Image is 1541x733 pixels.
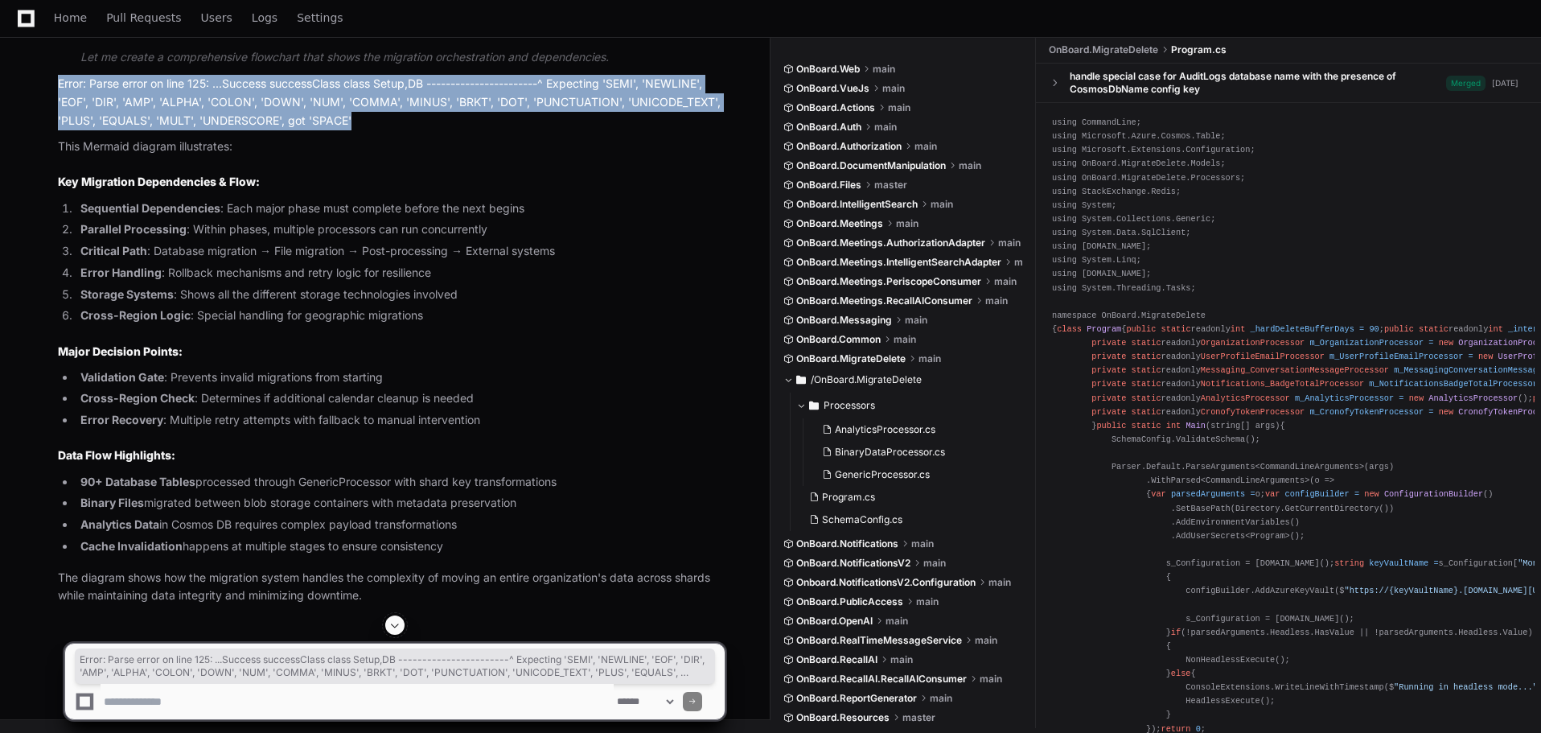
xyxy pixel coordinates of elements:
[796,82,869,95] span: OnBoard.VueJs
[1057,324,1082,334] span: class
[1492,77,1518,89] div: [DATE]
[1201,365,1389,375] span: Messaging_ConversationMessageProcessor
[58,75,725,130] div: Error: Parse error on line 125: ...Success successClass class Setup,DB -----------------------^ E...
[796,237,985,249] span: OnBoard.Meetings.AuthorizationAdapter
[874,179,907,191] span: master
[835,468,930,481] span: GenericProcessor.cs
[796,333,881,346] span: OnBoard.Common
[1091,379,1126,389] span: private
[1132,365,1161,375] span: static
[796,198,918,211] span: OnBoard.IntelligentSearch
[1201,379,1364,389] span: Notifications_BadgeTotalProcessor
[1428,407,1433,417] span: =
[80,517,159,531] strong: Analytics Data
[80,653,710,679] span: Error: Parse error on line 125: ...Success successClass class Setup,DB -----------------------^ E...
[1151,489,1165,499] span: var
[1132,379,1161,389] span: static
[1439,407,1453,417] span: new
[58,448,175,462] strong: Data Flow Highlights:
[1201,393,1290,403] span: AnalyticsProcessor
[76,516,725,534] li: in Cosmos DB requires complex payload transformations
[796,557,910,570] span: OnBoard.NotificationsV2
[988,576,1011,589] span: main
[796,370,806,389] svg: Directory
[201,13,232,23] span: Users
[1265,489,1280,499] span: var
[1206,421,1280,430] span: (string[] args)
[816,441,1014,463] button: BinaryDataProcessor.cs
[1014,256,1024,269] span: main
[76,411,725,430] li: : Multiple retry attempts with fallback to manual intervention
[1091,393,1126,403] span: private
[914,140,937,153] span: main
[76,473,725,492] li: processed through GenericProcessor with shard key transformations
[1446,76,1486,91] span: Merged
[1384,489,1483,499] span: ConfigurationBuilder
[1488,324,1502,334] span: int
[796,140,902,153] span: OnBoard.Authorization
[931,198,953,211] span: main
[1285,489,1350,499] span: configBuilder
[1329,352,1463,361] span: m_UserProfileEmailProcessor
[1439,338,1453,348] span: new
[796,393,1024,418] button: Processors
[80,496,144,509] strong: Binary Files
[1478,352,1493,361] span: new
[874,121,897,134] span: main
[1132,338,1161,348] span: static
[998,237,1021,249] span: main
[1364,489,1379,499] span: new
[80,475,195,488] strong: 90+ Database Tables
[888,101,910,114] span: main
[252,13,277,23] span: Logs
[783,367,1024,393] button: /OnBoard.MigrateDelete
[1087,324,1121,334] span: Program
[76,200,725,218] li: : Each major phase must complete before the next begins
[1295,393,1394,403] span: m_AnalyticsProcessor
[994,275,1017,288] span: main
[1354,489,1359,499] span: =
[1469,352,1473,361] span: =
[1399,393,1403,403] span: =
[985,294,1008,307] span: main
[106,13,181,23] span: Pull Requests
[297,13,343,23] span: Settings
[1132,352,1161,361] span: static
[822,513,902,526] span: SchemaConfig.cs
[816,463,1014,486] button: GenericProcessor.cs
[80,308,191,322] strong: Cross-Region Logic
[911,537,934,550] span: main
[1091,352,1126,361] span: private
[76,242,725,261] li: : Database migration → File migration → Post-processing → External systems
[80,539,183,553] strong: Cache Invalidation
[1132,393,1161,403] span: static
[1251,324,1354,334] span: _hardDeleteBufferDays
[803,486,1014,509] button: Program.cs
[796,537,898,550] span: OnBoard.Notifications
[76,264,725,282] li: : Rollback mechanisms and retry logic for resilience
[76,369,725,387] li: : Prevents invalid migrations from starting
[796,63,860,76] span: OnBoard.Web
[873,63,895,76] span: main
[76,494,725,513] li: migrated between blob storage containers with metadata preservation
[918,352,941,365] span: main
[803,509,1014,531] button: SchemaConfig.cs
[1070,70,1446,96] div: handle special case for AuditLogs database name with the presence of CosmosDbName config key
[1171,489,1245,499] span: parsedArguments
[1091,365,1126,375] span: private
[76,537,725,556] li: happens at multiple stages to ensure consistency
[1091,407,1126,417] span: private
[882,82,905,95] span: main
[80,391,195,405] strong: Cross-Region Check
[1132,421,1161,430] span: static
[76,389,725,408] li: : Determines if additional calendar cleanup is needed
[809,396,819,415] svg: Directory
[76,286,725,304] li: : Shows all the different storage technologies involved
[796,576,976,589] span: Onboard.NotificationsV2.Configuration
[796,101,875,114] span: OnBoard.Actions
[1369,379,1537,389] span: m_NotificationsBadgeTotalProcessor
[1126,324,1156,334] span: public
[76,220,725,239] li: : Within phases, multiple processors can run concurrently
[80,48,725,67] p: Let me create a comprehensive flowchart that shows the migration orchestration and dependencies.
[1334,558,1364,568] span: string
